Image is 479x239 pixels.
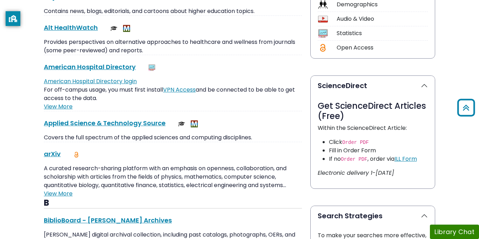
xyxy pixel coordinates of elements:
[337,15,428,23] div: Audio & Video
[44,7,302,15] p: Contains news, blogs, editorials, and cartoons about higher education topics.
[44,38,302,55] p: Provides perspectives on alternative approaches to healthcare and wellness from journals (some pe...
[337,29,428,38] div: Statistics
[44,102,73,111] a: View More
[44,119,166,127] a: Applied Science & Technology Source
[311,206,435,226] button: Search Strategies
[73,151,80,158] img: Open Access
[337,0,428,9] div: Demographics
[318,169,394,177] i: Electronic delivery 1-[DATE]
[191,120,198,127] img: MeL (Michigan electronic Library)
[311,76,435,95] button: ScienceDirect
[44,77,302,102] p: For off-campus usage, you must first install and be connected to be able to get access to the data.
[44,190,73,198] a: View More
[329,146,428,155] li: Fill in Order Form
[341,157,367,162] code: Order PDF
[318,124,428,132] p: Within the ScienceDirect Article:
[329,155,428,163] li: If no , order via
[318,43,327,53] img: Icon Open Access
[123,25,130,32] img: MeL (Michigan electronic Library)
[44,216,172,225] a: BiblioBoard - [PERSON_NAME] Archives
[318,29,328,38] img: Icon Statistics
[44,133,302,142] p: Covers the full spectrum of the applied sciences and computing disciplines.
[163,86,196,94] a: VPN Access
[110,25,117,32] img: Scholarly or Peer Reviewed
[44,150,61,158] a: arXiv
[44,23,98,32] a: Alt HealthWatch
[178,120,185,127] img: Scholarly or Peer Reviewed
[329,138,428,146] li: Click
[455,102,477,113] a: Back to Top
[430,225,479,239] button: Library Chat
[44,198,302,208] h3: B
[148,64,155,71] img: Statistics
[318,14,328,24] img: Icon Audio & Video
[394,155,417,163] a: ILL Form
[44,164,302,190] p: A curated research-sharing platform with an emphasis on openness, collaboration, and scholarship ...
[44,62,136,71] a: American Hospital Directory
[6,11,20,26] button: privacy banner
[318,101,428,121] h3: Get ScienceDirect Articles (Free)
[337,44,428,52] div: Open Access
[342,140,369,145] code: Order PDF
[44,77,137,85] a: American Hospital Directory login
